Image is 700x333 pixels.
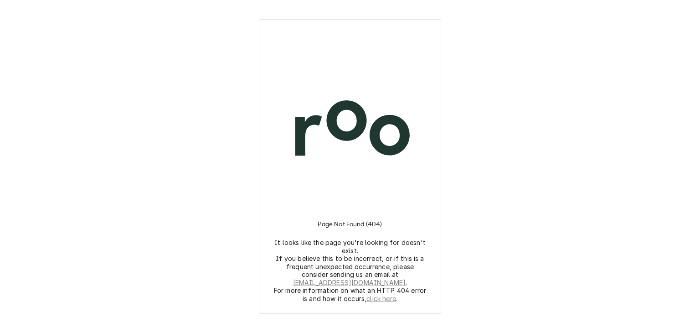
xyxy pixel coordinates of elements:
[270,209,430,302] div: Instructions
[318,209,382,239] h3: Page Not Found (404)
[366,295,396,303] a: click here
[270,50,430,209] img: Logo
[270,31,430,302] div: Logo and Instructions Container
[273,239,427,255] p: It looks like the page you're looking for doesn't exist.
[293,279,406,287] a: [EMAIL_ADDRESS][DOMAIN_NAME]
[273,286,427,302] p: For more information on what an HTTP 404 error is and how it occurs, .
[273,255,427,286] p: If you believe this to be incorrect, or if this is a frequent unexpected occurrence, please consi...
